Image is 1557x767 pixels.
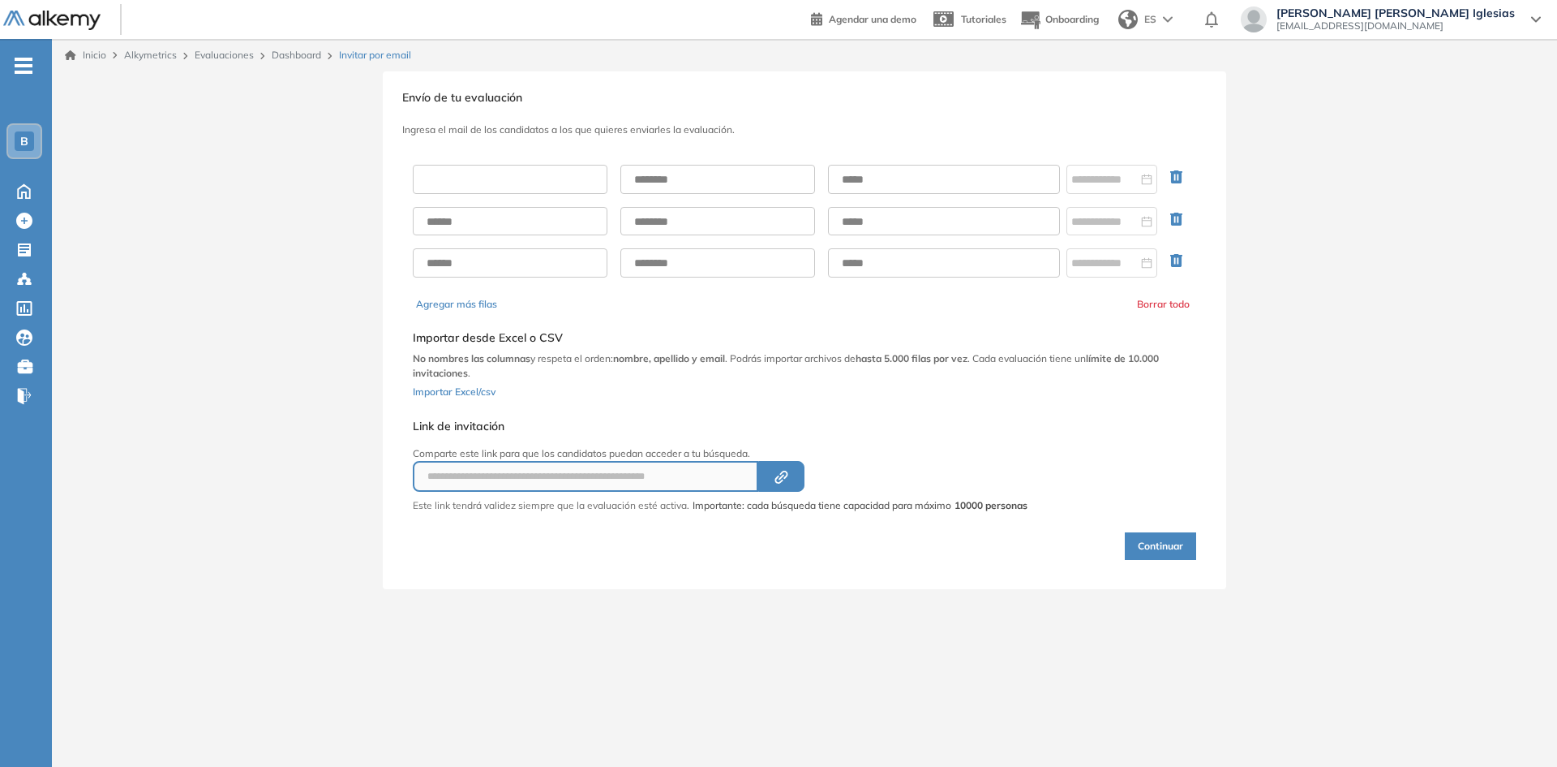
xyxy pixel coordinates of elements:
button: Borrar todo [1137,297,1190,312]
a: Dashboard [272,49,321,61]
button: Agregar más filas [416,297,497,312]
button: Importar Excel/csv [413,381,495,400]
a: Inicio [65,48,106,62]
span: [EMAIL_ADDRESS][DOMAIN_NAME] [1276,19,1515,32]
span: B [20,135,28,148]
span: Importante: cada búsqueda tiene capacidad para máximo [693,498,1027,513]
b: límite de 10.000 invitaciones [413,352,1159,379]
p: Este link tendrá validez siempre que la evaluación esté activa. [413,498,689,513]
a: Evaluaciones [195,49,254,61]
span: Importar Excel/csv [413,386,495,398]
button: Onboarding [1019,2,1099,37]
span: Tutoriales [961,13,1006,25]
b: nombre, apellido y email [613,352,725,364]
span: Onboarding [1045,13,1099,25]
span: Invitar por email [339,48,411,62]
span: Agendar una demo [829,13,916,25]
button: Continuar [1125,532,1196,560]
h3: Envío de tu evaluación [402,91,1207,105]
img: arrow [1163,16,1173,23]
span: Alkymetrics [124,49,177,61]
i: - [15,64,32,67]
img: Logo [3,11,101,31]
span: [PERSON_NAME] [PERSON_NAME] Iglesias [1276,6,1515,19]
a: Agendar una demo [811,8,916,28]
b: hasta 5.000 filas por vez [856,352,967,364]
h5: Importar desde Excel o CSV [413,331,1196,345]
h3: Ingresa el mail de los candidatos a los que quieres enviarles la evaluación. [402,124,1207,136]
h5: Link de invitación [413,420,1027,433]
p: y respeta el orden: . Podrás importar archivos de . Cada evaluación tiene un . [413,351,1196,381]
b: No nombres las columnas [413,352,530,364]
span: ES [1144,12,1156,27]
img: world [1118,10,1138,29]
strong: 10000 personas [954,499,1027,511]
p: Comparte este link para que los candidatos puedan acceder a tu búsqueda. [413,446,1027,461]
